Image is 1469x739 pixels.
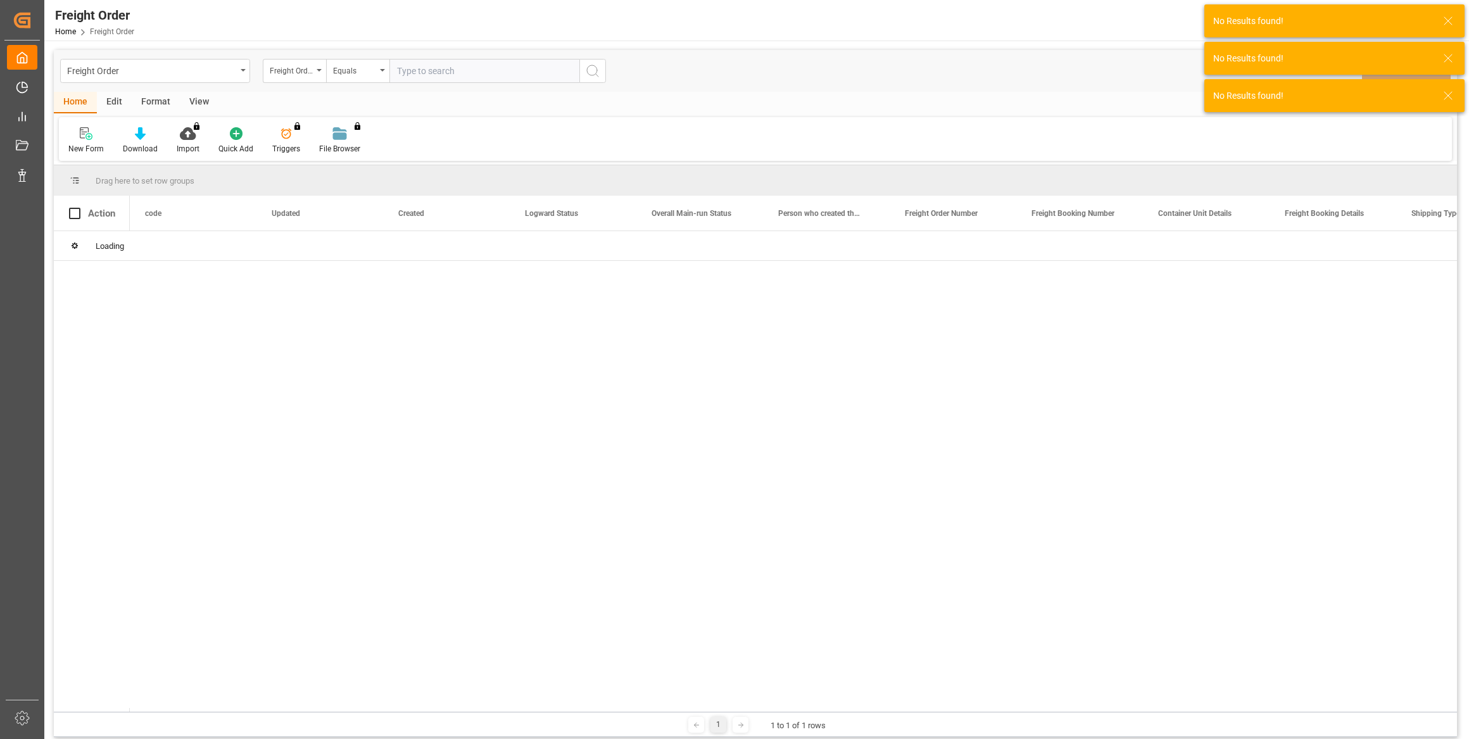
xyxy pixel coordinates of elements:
div: Quick Add [218,143,253,155]
div: Freight Order Number [270,62,313,77]
span: Overall Main-run Status [652,209,731,218]
span: Person who created the Object Mail Address [778,209,863,218]
span: Freight Booking Number [1031,209,1114,218]
div: Download [123,143,158,155]
span: Drag here to set row groups [96,176,194,186]
span: Loading [96,241,124,251]
div: New Form [68,143,104,155]
button: open menu [263,59,326,83]
div: No Results found! [1213,52,1431,65]
div: Freight Order [67,62,236,78]
button: open menu [326,59,389,83]
span: Created [398,209,424,218]
div: No Results found! [1213,15,1431,28]
span: Container Unit Details [1158,209,1232,218]
div: Format [132,92,180,113]
button: search button [579,59,606,83]
div: No Results found! [1213,89,1431,103]
div: 1 to 1 of 1 rows [771,719,826,732]
span: Shipping Type [1411,209,1460,218]
span: Logward Status [525,209,578,218]
div: 1 [710,717,726,733]
button: open menu [60,59,250,83]
div: View [180,92,218,113]
div: Equals [333,62,376,77]
span: Freight Booking Details [1285,209,1364,218]
span: code [145,209,161,218]
input: Type to search [389,59,579,83]
div: Edit [97,92,132,113]
span: Freight Order Number [905,209,978,218]
div: Freight Order [55,6,134,25]
div: Home [54,92,97,113]
div: Action [88,208,115,219]
span: Updated [272,209,300,218]
a: Home [55,27,76,36]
